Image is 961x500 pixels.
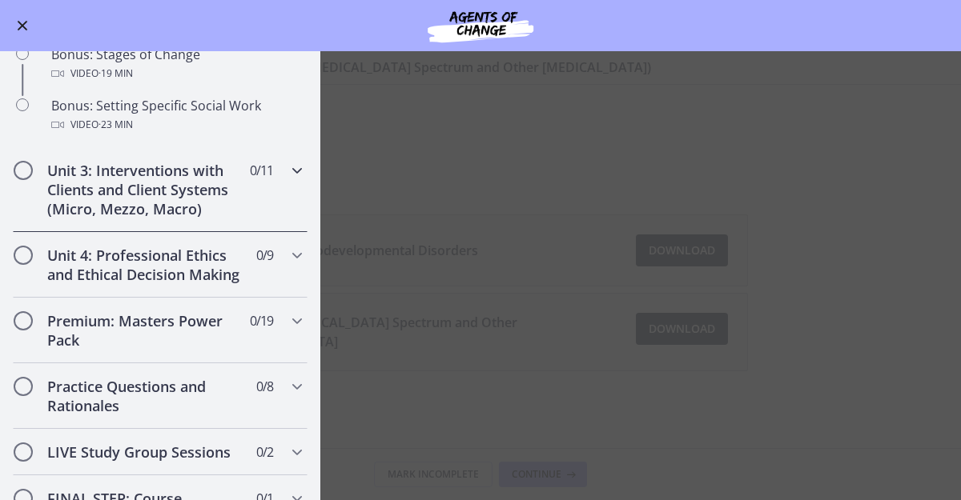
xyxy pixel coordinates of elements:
[47,246,243,284] h2: Unit 4: Professional Ethics and Ethical Decision Making
[13,16,32,35] button: Enable menu
[47,377,243,415] h2: Practice Questions and Rationales
[256,442,273,462] span: 0 / 2
[99,64,133,83] span: · 19 min
[51,115,301,134] div: Video
[47,442,243,462] h2: LIVE Study Group Sessions
[51,96,301,134] div: Bonus: Setting Specific Social Work
[256,377,273,396] span: 0 / 8
[250,311,273,330] span: 0 / 19
[51,64,301,83] div: Video
[250,161,273,180] span: 0 / 11
[99,115,133,134] span: · 23 min
[256,246,273,265] span: 0 / 9
[47,311,243,350] h2: Premium: Masters Power Pack
[47,161,243,218] h2: Unit 3: Interventions with Clients and Client Systems (Micro, Mezzo, Macro)
[51,45,301,83] div: Bonus: Stages of Change
[384,6,577,45] img: Agents of Change Social Work Test Prep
